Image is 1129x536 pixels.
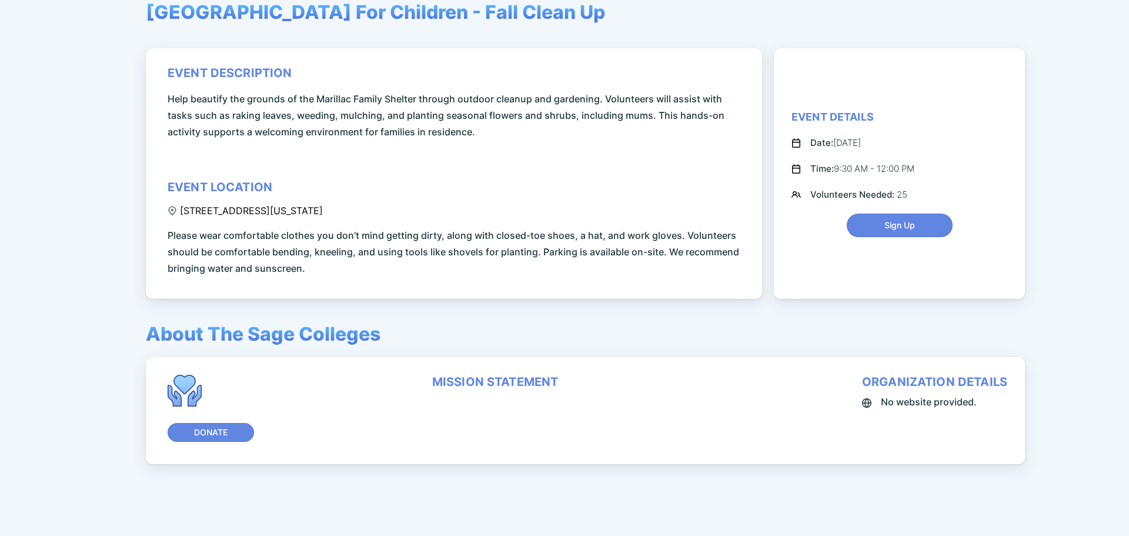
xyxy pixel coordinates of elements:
span: No website provided. [881,394,977,410]
span: Time: [810,163,834,174]
span: Help beautify the grounds of the Marillac Family Shelter through outdoor cleanup and gardening. V... [168,91,744,140]
div: event location [168,180,272,194]
button: Sign Up [847,214,953,237]
span: About The Sage Colleges [146,322,380,345]
span: Donate [194,427,228,438]
span: Date: [810,137,833,148]
div: event description [168,66,292,80]
button: Donate [168,423,254,442]
div: organization details [862,375,1007,389]
div: 9:30 AM - 12:00 PM [810,162,914,176]
div: [DATE] [810,136,861,150]
div: 25 [810,188,907,202]
span: [GEOGRAPHIC_DATA] For Children - Fall Clean Up [146,1,605,24]
div: mission statement [432,375,559,389]
span: Volunteers Needed: [810,189,897,200]
div: [STREET_ADDRESS][US_STATE] [168,205,323,217]
span: Please wear comfortable clothes you don’t mind getting dirty, along with closed-toe shoes, a hat,... [168,227,744,277]
span: Sign Up [884,219,915,231]
div: Event Details [791,110,874,124]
